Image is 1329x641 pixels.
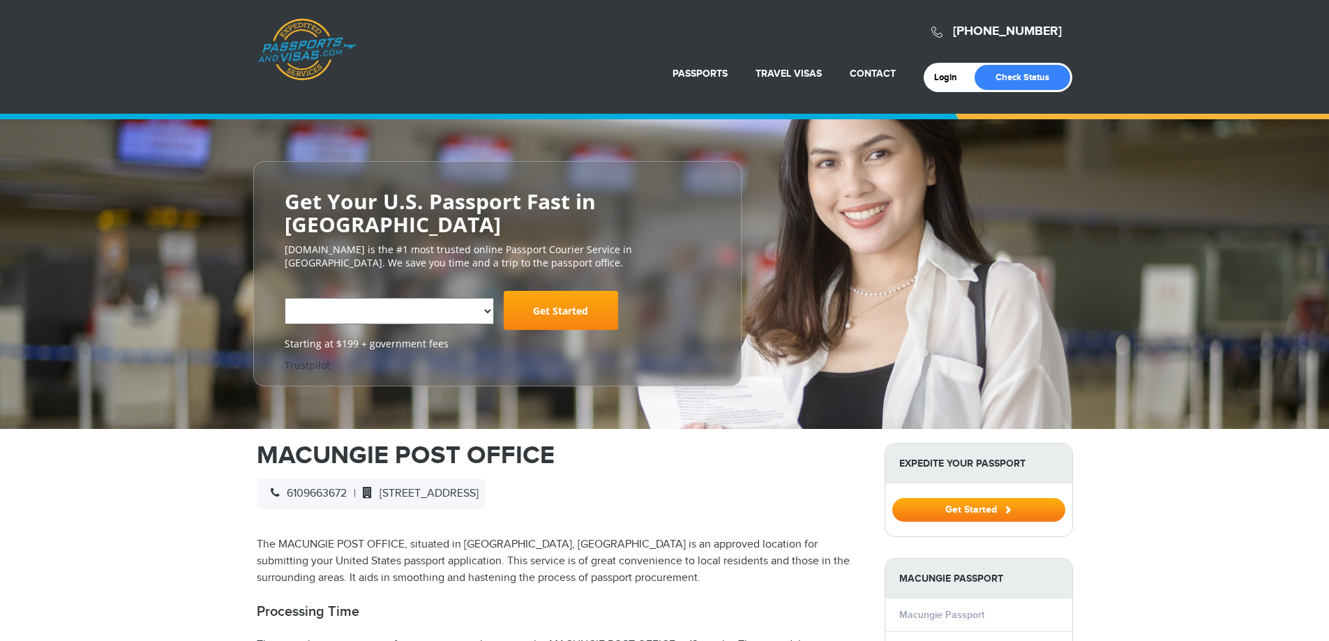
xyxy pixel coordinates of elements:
[885,559,1072,598] strong: Macungie Passport
[892,504,1065,515] a: Get Started
[285,190,710,236] h2: Get Your U.S. Passport Fast in [GEOGRAPHIC_DATA]
[892,498,1065,522] button: Get Started
[356,487,479,500] span: [STREET_ADDRESS]
[975,65,1070,90] a: Check Status
[257,443,864,468] h1: MACUNGIE POST OFFICE
[934,72,967,83] a: Login
[673,68,728,80] a: Passports
[850,68,896,80] a: Contact
[257,603,864,620] h2: Processing Time
[257,536,864,587] p: The MACUNGIE POST OFFICE, situated in [GEOGRAPHIC_DATA], [GEOGRAPHIC_DATA] is an approved locatio...
[504,292,618,331] a: Get Started
[899,609,984,621] a: Macungie Passport
[257,478,486,509] div: |
[285,359,330,372] a: Trustpilot
[885,444,1072,483] strong: Expedite Your Passport
[257,18,356,81] a: Passports & [DOMAIN_NAME]
[756,68,822,80] a: Travel Visas
[285,243,710,271] p: [DOMAIN_NAME] is the #1 most trusted online Passport Courier Service in [GEOGRAPHIC_DATA]. We sav...
[285,338,710,352] span: Starting at $199 + government fees
[264,487,347,500] span: 6109663672
[953,24,1062,39] a: [PHONE_NUMBER]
